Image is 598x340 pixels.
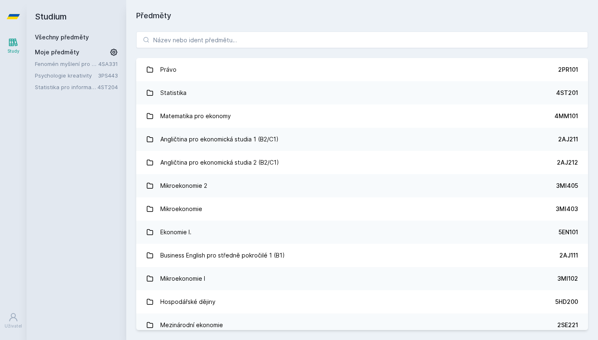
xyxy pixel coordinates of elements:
[7,48,20,54] div: Study
[558,135,578,143] div: 2AJ211
[136,104,588,128] a: Matematika pro ekonomy 4MM101
[160,131,279,148] div: Angličtina pro ekonomická studia 1 (B2/C1)
[557,158,578,167] div: 2AJ212
[5,323,22,329] div: Uživatel
[557,274,578,283] div: 3MI102
[160,108,231,124] div: Matematika pro ekonomy
[136,32,588,48] input: Název nebo ident předmětu…
[136,313,588,337] a: Mezinárodní ekonomie 2SE221
[35,71,98,80] a: Psychologie kreativity
[160,317,223,333] div: Mezinárodní ekonomie
[136,174,588,197] a: Mikroekonomie 2 3MI405
[136,290,588,313] a: Hospodářské dějiny 5HD200
[35,60,98,68] a: Fenomén myšlení pro manažery
[98,84,118,90] a: 4ST204
[160,201,202,217] div: Mikroekonomie
[557,321,578,329] div: 2SE221
[136,58,588,81] a: Právo 2PR101
[35,34,89,41] a: Všechny předměty
[555,298,578,306] div: 5HD200
[160,154,279,171] div: Angličtina pro ekonomická studia 2 (B2/C1)
[160,85,186,101] div: Statistika
[2,33,25,58] a: Study
[160,294,216,310] div: Hospodářské dějiny
[136,244,588,267] a: Business English pro středně pokročilé 1 (B1) 2AJ111
[160,247,285,264] div: Business English pro středně pokročilé 1 (B1)
[136,151,588,174] a: Angličtina pro ekonomická studia 2 (B2/C1) 2AJ212
[558,66,578,74] div: 2PR101
[554,112,578,120] div: 4MM101
[98,61,118,67] a: 4SA331
[160,224,191,240] div: Ekonomie I.
[160,177,207,194] div: Mikroekonomie 2
[136,10,588,22] h1: Předměty
[556,89,578,97] div: 4ST201
[98,72,118,79] a: 3PS443
[136,267,588,290] a: Mikroekonomie I 3MI102
[136,81,588,104] a: Statistika 4ST201
[35,83,98,91] a: Statistika pro informatiky
[2,308,25,333] a: Uživatel
[136,128,588,151] a: Angličtina pro ekonomická studia 1 (B2/C1) 2AJ211
[160,270,205,287] div: Mikroekonomie I
[559,228,578,236] div: 5EN101
[556,182,578,190] div: 3MI405
[559,251,578,260] div: 2AJ111
[136,221,588,244] a: Ekonomie I. 5EN101
[35,48,79,56] span: Moje předměty
[136,197,588,221] a: Mikroekonomie 3MI403
[160,61,176,78] div: Právo
[556,205,578,213] div: 3MI403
